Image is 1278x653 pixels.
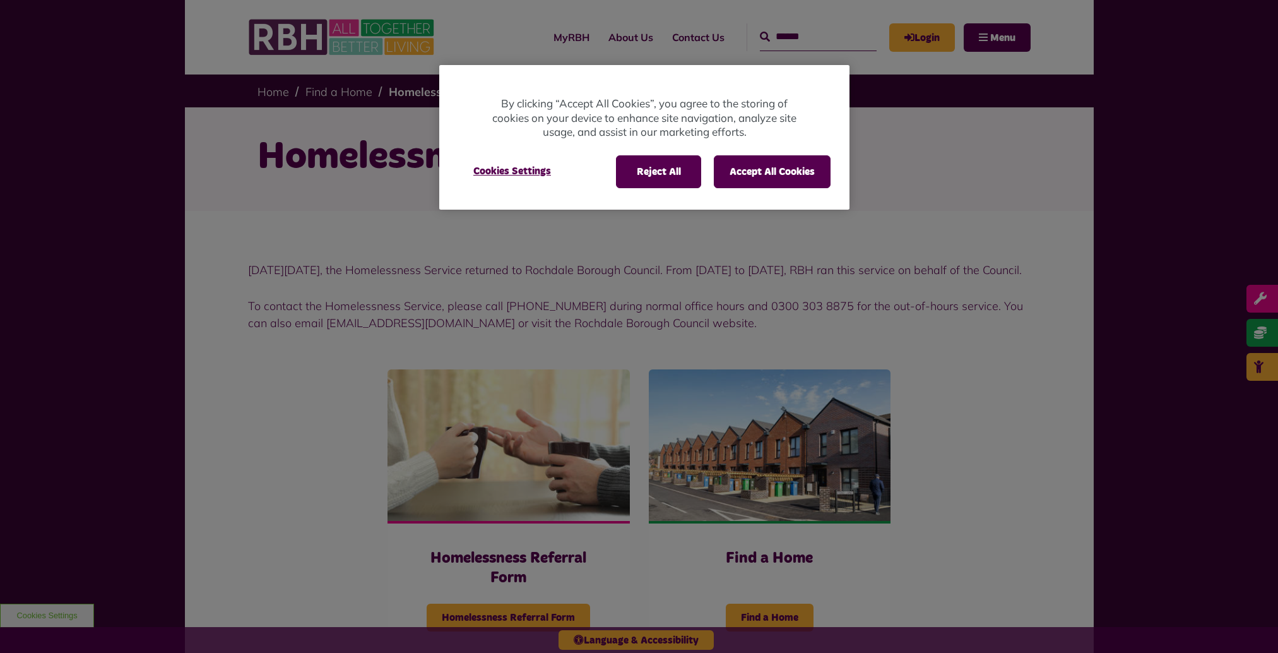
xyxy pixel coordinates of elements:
[616,155,701,188] button: Reject All
[490,97,799,140] p: By clicking “Accept All Cookies”, you agree to the storing of cookies on your device to enhance s...
[439,65,849,210] div: Privacy
[439,65,849,210] div: Cookie banner
[458,155,566,187] button: Cookies Settings
[714,155,831,188] button: Accept All Cookies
